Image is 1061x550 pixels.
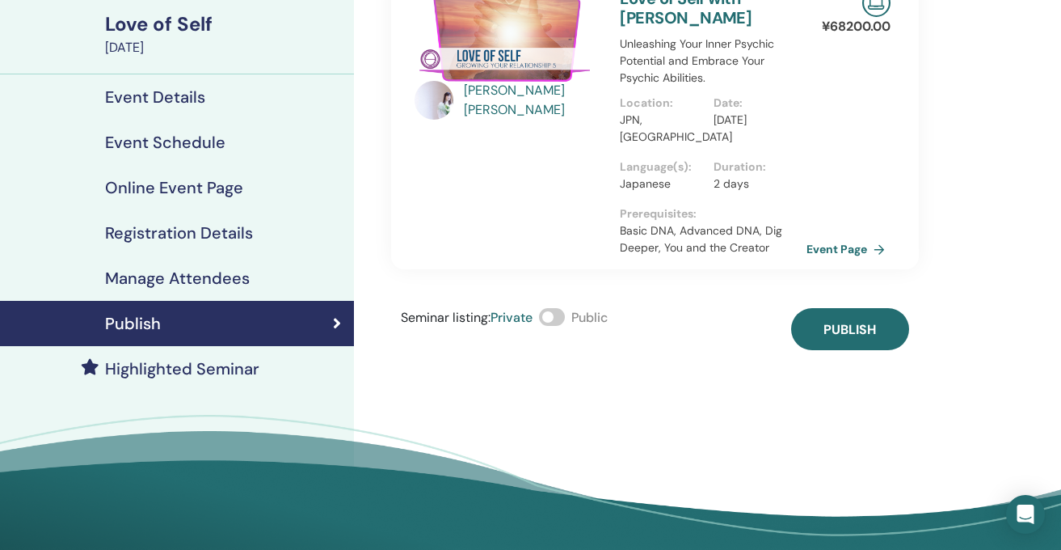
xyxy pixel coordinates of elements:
[822,17,890,36] p: ¥ 68200.00
[1006,495,1045,534] div: Open Intercom Messenger
[105,87,205,107] h4: Event Details
[105,314,161,333] h4: Publish
[714,159,797,176] p: Duration :
[105,269,250,288] h4: Manage Attendees
[105,133,225,152] h4: Event Schedule
[620,222,806,256] p: Basic DNA, Advanced DNA, Dig Deeper, You and the Creator
[491,309,533,326] span: Private
[620,205,806,222] p: Prerequisites :
[105,359,259,379] h4: Highlighted Seminar
[620,159,703,176] p: Language(s) :
[806,237,891,261] a: Event Page
[791,308,909,350] button: Publish
[105,38,344,57] div: [DATE]
[823,321,876,338] span: Publish
[401,309,491,326] span: Seminar listing :
[95,11,354,57] a: Love of Self[DATE]
[620,95,703,112] p: Location :
[714,112,797,129] p: [DATE]
[105,11,344,38] div: Love of Self
[714,176,797,192] p: 2 days
[620,112,703,146] p: JPN, [GEOGRAPHIC_DATA]
[620,176,703,192] p: Japanese
[105,178,243,197] h4: Online Event Page
[714,95,797,112] p: Date :
[105,223,253,243] h4: Registration Details
[415,81,453,120] img: default.jpg
[464,81,604,120] a: [PERSON_NAME] [PERSON_NAME]
[571,309,608,326] span: Public
[620,36,806,87] p: Unleashing Your Inner Psychic Potential and Embrace Your Psychic Abilities.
